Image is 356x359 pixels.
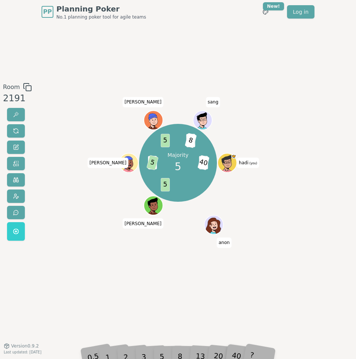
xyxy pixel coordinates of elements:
span: 5 [161,134,170,147]
div: New! [263,2,284,10]
span: Version 0.9.2 [11,343,39,349]
button: Version0.9.2 [4,343,39,349]
span: Click to change your name [88,158,128,168]
button: Change name [7,141,25,154]
button: Reset votes [7,124,25,138]
span: No.1 planning poker tool for agile teams [56,14,146,20]
span: 3 [199,156,208,169]
button: Change deck [7,157,25,170]
button: Send feedback [7,206,25,219]
span: 5 [161,178,170,191]
button: Get a named room [7,222,25,241]
button: Reveal votes [7,108,25,121]
a: PPPlanning PokerNo.1 planning poker tool for agile teams [42,4,146,20]
span: 5 [146,155,158,170]
span: Click to change your name [123,218,164,228]
span: Planning Poker [56,4,146,14]
span: 13 [186,134,195,147]
span: 40 [198,155,210,170]
span: Room [3,83,20,92]
span: Click to change your name [123,97,164,107]
span: 8 [185,133,197,148]
p: Majority [168,151,189,159]
span: hadi is the host [231,154,236,159]
span: Click to change your name [206,97,220,107]
span: Click to change your name [237,158,259,168]
span: (you) [248,162,257,165]
button: New! [259,5,272,19]
span: 5 [175,159,181,174]
button: Change avatar [7,190,25,203]
button: Watch only [7,173,25,187]
span: 3 [148,156,157,169]
span: Last updated: [DATE] [4,350,42,354]
span: PP [43,7,52,16]
span: Click to change your name [217,237,231,248]
div: 2191 [3,92,32,105]
a: Log in [287,5,314,19]
button: Click to change your avatar [218,154,236,172]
